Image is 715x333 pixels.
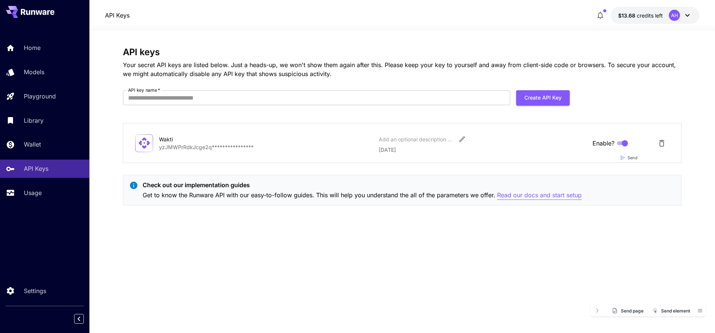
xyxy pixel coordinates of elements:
p: Library [24,116,44,125]
p: Wallet [24,140,41,149]
div: $13.68274 [618,12,663,19]
p: Check out our implementation guides [143,180,582,189]
nav: breadcrumb [105,11,130,20]
button: Collapse sidebar [74,314,84,324]
a: API Keys [105,11,130,20]
button: Read our docs and start setup [497,191,582,200]
div: Collapse sidebar [80,312,89,326]
button: $13.68274AH [611,7,699,24]
div: Add an optional description or comment [379,135,453,143]
span: credits left [637,12,663,19]
div: Wakti [159,135,233,143]
p: [DATE] [379,146,587,154]
div: AH [669,10,680,21]
p: Models [24,67,44,76]
button: Delete API Key [654,136,669,151]
p: Home [24,43,41,52]
p: Your secret API keys are listed below. Just a heads-up, we won't show them again after this. Plea... [123,60,681,78]
span: $13.68 [618,12,637,19]
label: API key name [128,87,160,93]
p: Settings [24,286,46,295]
span: Enable? [592,139,614,148]
button: Create API Key [516,90,570,106]
p: Playground [24,92,56,101]
button: Edit [455,132,469,146]
h3: API keys [123,47,681,57]
p: API Keys [24,164,48,173]
p: Get to know the Runware API with our easy-to-follow guides. This will help you understand the all... [143,191,582,200]
p: Usage [24,188,42,197]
